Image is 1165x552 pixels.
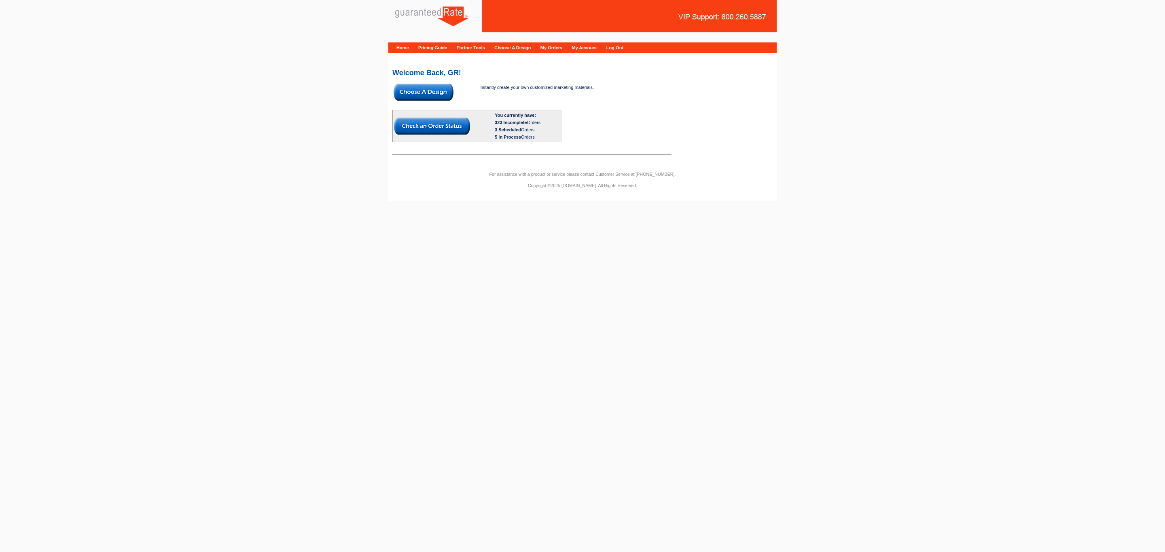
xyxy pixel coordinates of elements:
a: Log Out [606,45,623,50]
a: Pricing Guide [418,45,447,50]
a: Partner Tools [457,45,485,50]
a: Home [396,45,409,50]
h2: Welcome Back, GR! [392,69,773,76]
a: Choose A Design [494,45,531,50]
a: My Orders [540,45,562,50]
a: My Account [572,45,597,50]
p: Copyright ©2025 [DOMAIN_NAME]. All Rights Reserved. [388,182,777,189]
img: button-choose-design.gif [394,84,453,101]
span: 5 In Process [495,135,521,139]
span: Instantly create your own customized marketing materials. [479,85,594,90]
img: button-check-order-status.gif [394,118,470,135]
b: You currently have: [495,113,536,118]
span: 3 Scheduled [495,127,521,132]
div: Orders Orders Orders [495,119,561,141]
p: For assistance with a product or service please contact Customer Service at [PHONE_NUMBER]. [388,171,777,178]
span: 323 Incomplete [495,120,527,125]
